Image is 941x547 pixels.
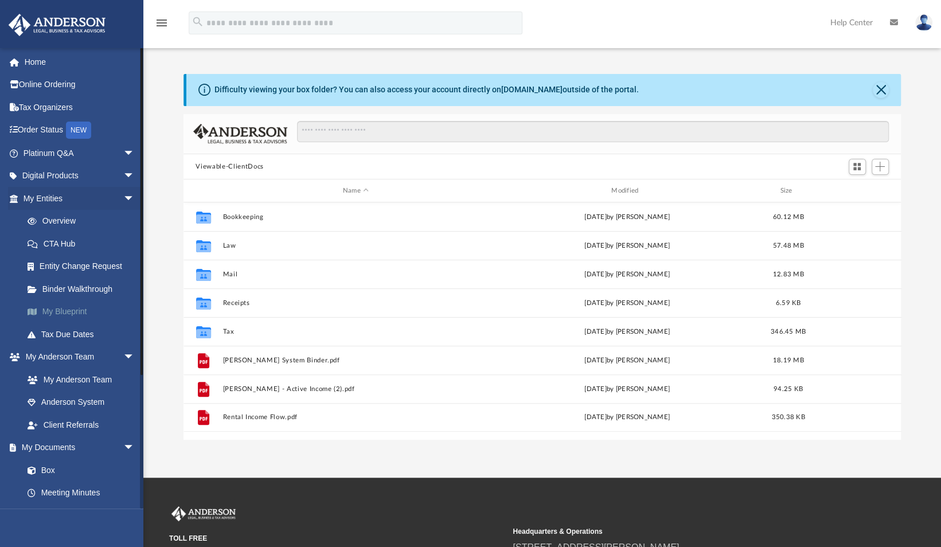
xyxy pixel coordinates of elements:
a: My Entitiesarrow_drop_down [8,187,152,210]
a: Forms Library [16,504,140,527]
img: User Pic [915,14,932,31]
i: menu [155,16,169,30]
span: 60.12 MB [772,214,803,220]
div: by [PERSON_NAME] [494,327,760,337]
span: arrow_drop_down [123,142,146,165]
div: [DATE] by [PERSON_NAME] [494,355,760,366]
a: Entity Change Request [16,255,152,278]
div: id [816,186,896,196]
button: Close [873,82,889,98]
a: Online Ordering [8,73,152,96]
a: Tax Organizers [8,96,152,119]
a: My Blueprint [16,300,152,323]
img: Anderson Advisors Platinum Portal [169,506,238,521]
div: [DATE] by [PERSON_NAME] [494,412,760,423]
a: Anderson System [16,391,146,414]
span: 350.38 KB [771,414,805,420]
a: Digital Productsarrow_drop_down [8,165,152,187]
a: [DOMAIN_NAME] [501,85,563,94]
button: [PERSON_NAME] - Active Income (2).pdf [222,385,489,393]
div: [DATE] by [PERSON_NAME] [494,384,760,394]
small: TOLL FREE [169,533,505,544]
a: My Anderson Teamarrow_drop_down [8,346,146,369]
span: arrow_drop_down [123,165,146,188]
span: arrow_drop_down [123,436,146,460]
span: 6.59 KB [775,300,801,306]
span: 12.83 MB [772,271,803,278]
div: grid [183,202,901,440]
i: search [192,15,204,28]
button: Switch to Grid View [849,159,866,175]
button: Law [222,242,489,249]
a: Platinum Q&Aarrow_drop_down [8,142,152,165]
button: [PERSON_NAME] System Binder.pdf [222,357,489,364]
div: id [188,186,217,196]
a: Box [16,459,140,482]
a: My Anderson Team [16,368,140,391]
div: [DATE] by [PERSON_NAME] [494,241,760,251]
span: 346.45 MB [770,329,805,335]
span: 57.48 MB [772,243,803,249]
div: Size [765,186,811,196]
small: Headquarters & Operations [513,526,848,537]
button: Viewable-ClientDocs [196,162,263,172]
a: menu [155,22,169,30]
button: Mail [222,271,489,278]
span: [DATE] [584,329,607,335]
div: [DATE] by [PERSON_NAME] [494,298,760,308]
a: Tax Due Dates [16,323,152,346]
button: Rental Income Flow.pdf [222,414,489,421]
div: Difficulty viewing your box folder? You can also access your account directly on outside of the p... [214,84,639,96]
a: My Documentsarrow_drop_down [8,436,146,459]
span: arrow_drop_down [123,187,146,210]
input: Search files and folders [297,121,888,143]
div: NEW [66,122,91,139]
div: Name [222,186,489,196]
button: Bookkeeping [222,213,489,221]
div: [DATE] by [PERSON_NAME] [494,269,760,280]
button: Receipts [222,299,489,307]
span: 94.25 KB [773,386,802,392]
button: Add [872,159,889,175]
a: Client Referrals [16,413,146,436]
span: arrow_drop_down [123,346,146,369]
a: CTA Hub [16,232,152,255]
img: Anderson Advisors Platinum Portal [5,14,109,36]
a: Order StatusNEW [8,119,152,142]
div: Modified [494,186,760,196]
span: 18.19 MB [772,357,803,364]
a: Binder Walkthrough [16,278,152,300]
div: [DATE] by [PERSON_NAME] [494,212,760,222]
a: Meeting Minutes [16,482,146,505]
a: Home [8,50,152,73]
a: Overview [16,210,152,233]
button: Tax [222,328,489,335]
